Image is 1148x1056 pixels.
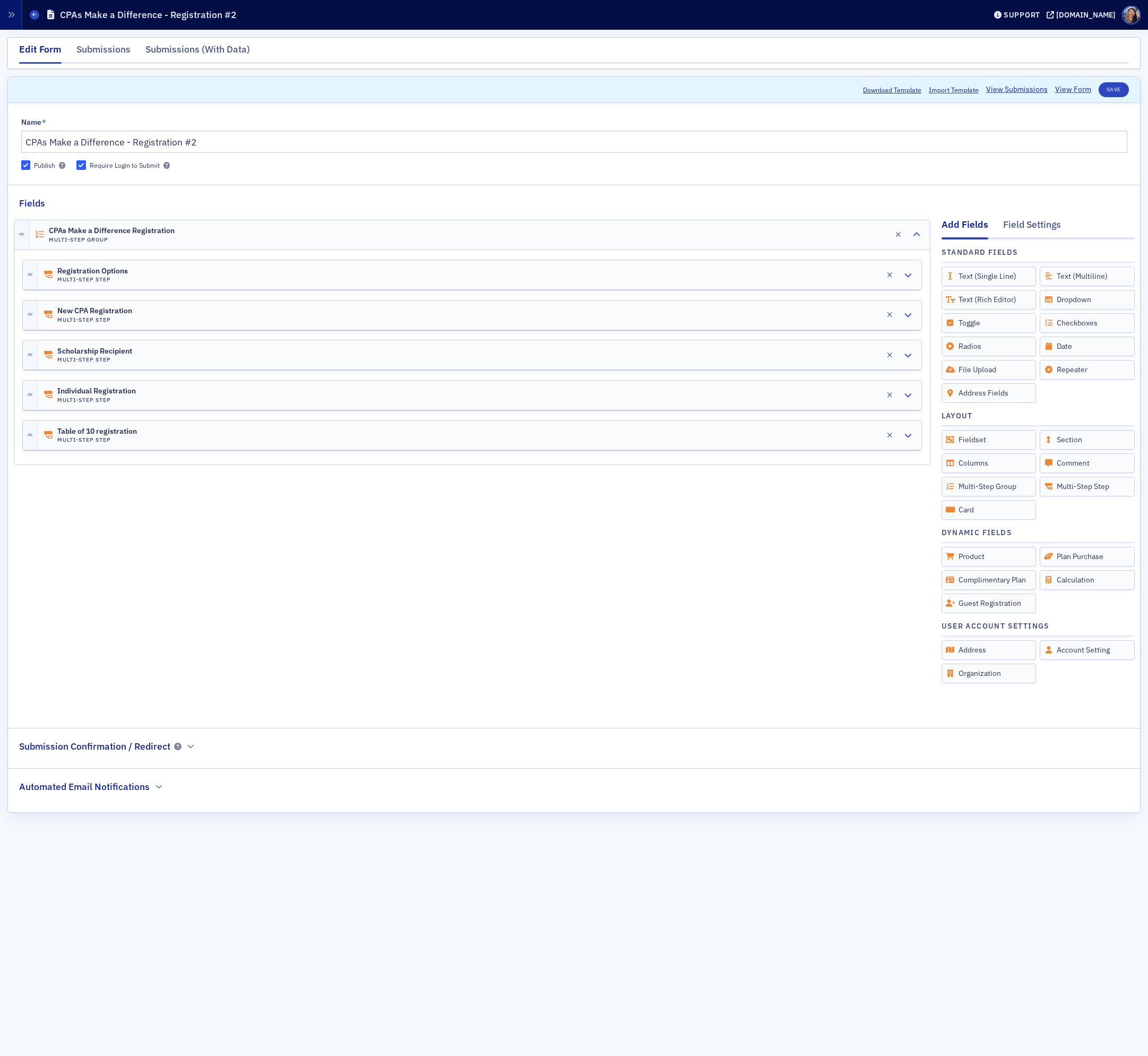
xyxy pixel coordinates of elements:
[1040,313,1135,333] div: Checkboxes
[942,453,1037,473] div: Columns
[57,387,136,396] span: Individual Registration
[1040,547,1135,566] div: Plan Purchase
[942,527,1013,538] h4: Dynamic Fields
[19,740,170,753] h2: Submission Confirmation / Redirect
[57,397,136,403] h4: Multi-Step Step
[942,247,1018,258] h4: Standard Fields
[19,196,45,210] h2: Fields
[942,267,1037,286] div: Text (Single Line)
[1055,84,1091,95] a: View Form
[57,356,132,363] h4: Multi-Step Step
[1040,267,1135,286] div: Text (Multiline)
[19,780,150,794] h2: Automated Email Notifications
[49,236,175,243] h4: Multi-Step Group
[942,500,1037,520] div: Card
[942,594,1037,613] div: Guest Registration
[942,313,1037,333] div: Toggle
[1003,218,1061,237] div: Field Settings
[942,337,1037,356] div: Radios
[57,276,128,283] h4: Multi-Step Step
[1004,10,1040,20] div: Support
[60,8,237,21] h1: CPAs Make a Difference - Registration #2
[1040,337,1135,356] div: Date
[942,410,973,422] h4: Layout
[1056,10,1116,20] div: [DOMAIN_NAME]
[57,427,137,436] span: Table of 10 registration
[57,316,132,323] h4: Multi-Step Step
[942,621,1050,632] h4: User Account Settings
[1040,290,1135,310] div: Dropdown
[145,42,250,62] div: Submissions (With Data)
[19,42,62,64] div: Edit Form
[1040,640,1135,660] div: Account Setting
[34,161,55,170] div: Publish
[49,227,175,235] span: CPAs Make a Difference Registration
[942,477,1037,496] div: Multi-Step Group
[76,42,131,62] div: Submissions
[942,547,1037,566] div: Product
[1122,6,1141,24] span: Profile
[21,160,31,170] input: Publish
[57,347,132,356] span: Scholarship Recipient
[90,161,160,170] div: Require Login to Submit
[942,218,988,239] div: Add Fields
[942,360,1037,380] div: File Upload
[863,85,921,95] button: Download Template
[1099,82,1129,97] button: Save
[1040,477,1135,496] div: Multi-Step Step
[942,290,1037,310] div: Text (Rich Editor)
[1040,430,1135,450] div: Section
[942,640,1037,660] div: Address
[929,85,979,95] span: Import Template
[942,570,1037,590] div: Complimentary Plan
[57,267,128,276] span: Registration Options
[942,383,1037,403] div: Address Fields
[76,160,86,170] input: Require Login to Submit
[42,118,46,126] abbr: This field is required
[1040,570,1135,590] div: Calculation
[942,664,1037,683] div: Organization
[1040,360,1135,380] div: Repeater
[1047,11,1119,19] button: [DOMAIN_NAME]
[21,118,41,127] div: Name
[57,307,132,315] span: New CPA Registration
[1040,453,1135,473] div: Comment
[57,436,137,443] h4: Multi-Step Step
[986,84,1048,95] a: View Submissions
[942,430,1037,450] div: Fieldset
